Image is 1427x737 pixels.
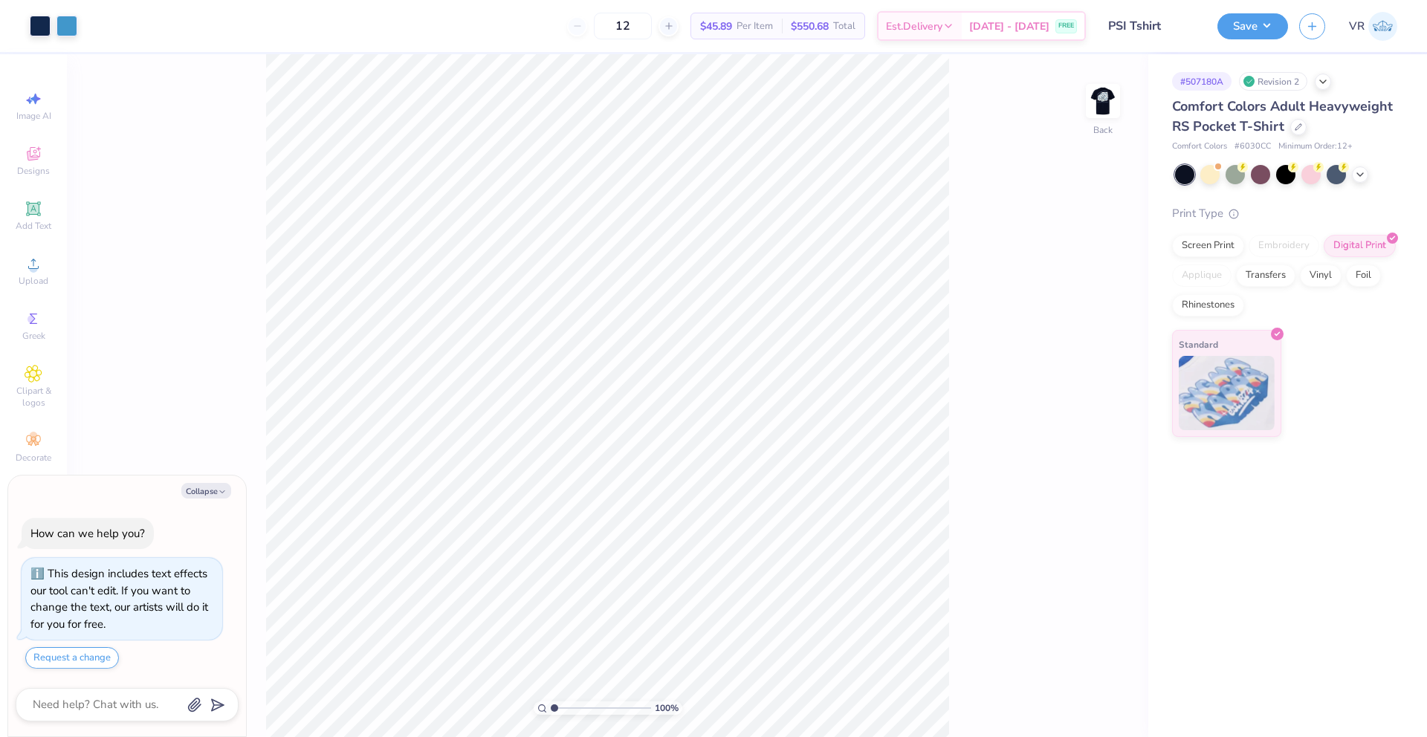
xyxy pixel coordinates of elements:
[1349,18,1365,35] span: VR
[886,19,942,34] span: Est. Delivery
[1324,235,1396,257] div: Digital Print
[1058,21,1074,31] span: FREE
[1300,264,1342,287] div: Vinyl
[1349,12,1397,41] a: VR
[1172,294,1244,316] div: Rhinestones
[1088,86,1118,116] img: Back
[1172,205,1397,222] div: Print Type
[1249,235,1319,257] div: Embroidery
[1278,140,1353,153] span: Minimum Order: 12 +
[1235,140,1271,153] span: # 6030CC
[700,19,732,34] span: $45.89
[16,220,51,232] span: Add Text
[655,701,679,715] span: 100 %
[17,165,50,177] span: Designs
[1172,72,1232,91] div: # 507180A
[1097,11,1206,41] input: Untitled Design
[833,19,855,34] span: Total
[969,19,1049,34] span: [DATE] - [DATE]
[25,647,119,669] button: Request a change
[22,330,45,342] span: Greek
[594,13,652,39] input: – –
[1172,140,1227,153] span: Comfort Colors
[1368,12,1397,41] img: Vincent Roxas
[1236,264,1295,287] div: Transfers
[737,19,773,34] span: Per Item
[1172,264,1232,287] div: Applique
[16,452,51,464] span: Decorate
[1239,72,1307,91] div: Revision 2
[1346,264,1381,287] div: Foil
[1172,97,1393,135] span: Comfort Colors Adult Heavyweight RS Pocket T-Shirt
[1179,337,1218,352] span: Standard
[16,110,51,122] span: Image AI
[1093,123,1113,137] div: Back
[181,483,231,499] button: Collapse
[30,526,145,541] div: How can we help you?
[791,19,829,34] span: $550.68
[30,566,208,632] div: This design includes text effects our tool can't edit. If you want to change the text, our artist...
[7,385,59,409] span: Clipart & logos
[1172,235,1244,257] div: Screen Print
[1179,356,1275,430] img: Standard
[1217,13,1288,39] button: Save
[19,275,48,287] span: Upload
